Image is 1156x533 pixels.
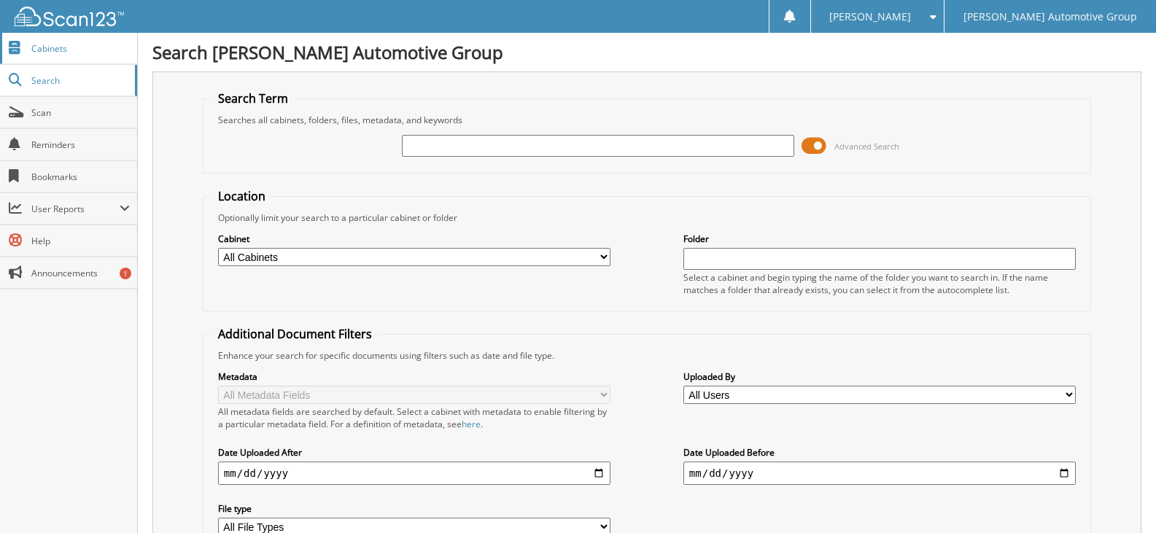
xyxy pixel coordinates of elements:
[211,211,1083,224] div: Optionally limit your search to a particular cabinet or folder
[31,42,130,55] span: Cabinets
[683,446,1076,459] label: Date Uploaded Before
[211,349,1083,362] div: Enhance your search for specific documents using filters such as date and file type.
[211,326,379,342] legend: Additional Document Filters
[462,418,481,430] a: here
[15,7,124,26] img: scan123-logo-white.svg
[211,114,1083,126] div: Searches all cabinets, folders, files, metadata, and keywords
[218,370,610,383] label: Metadata
[1083,463,1156,533] iframe: Chat Widget
[218,462,610,485] input: start
[31,235,130,247] span: Help
[31,203,120,215] span: User Reports
[683,233,1076,245] label: Folder
[31,171,130,183] span: Bookmarks
[683,370,1076,383] label: Uploaded By
[218,405,610,430] div: All metadata fields are searched by default. Select a cabinet with metadata to enable filtering b...
[834,141,899,152] span: Advanced Search
[211,90,295,106] legend: Search Term
[31,139,130,151] span: Reminders
[963,12,1137,21] span: [PERSON_NAME] Automotive Group
[218,446,610,459] label: Date Uploaded After
[120,268,131,279] div: 1
[31,267,130,279] span: Announcements
[829,12,911,21] span: [PERSON_NAME]
[211,188,273,204] legend: Location
[218,233,610,245] label: Cabinet
[31,74,128,87] span: Search
[683,462,1076,485] input: end
[683,271,1076,296] div: Select a cabinet and begin typing the name of the folder you want to search in. If the name match...
[31,106,130,119] span: Scan
[152,40,1141,64] h1: Search [PERSON_NAME] Automotive Group
[218,502,610,515] label: File type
